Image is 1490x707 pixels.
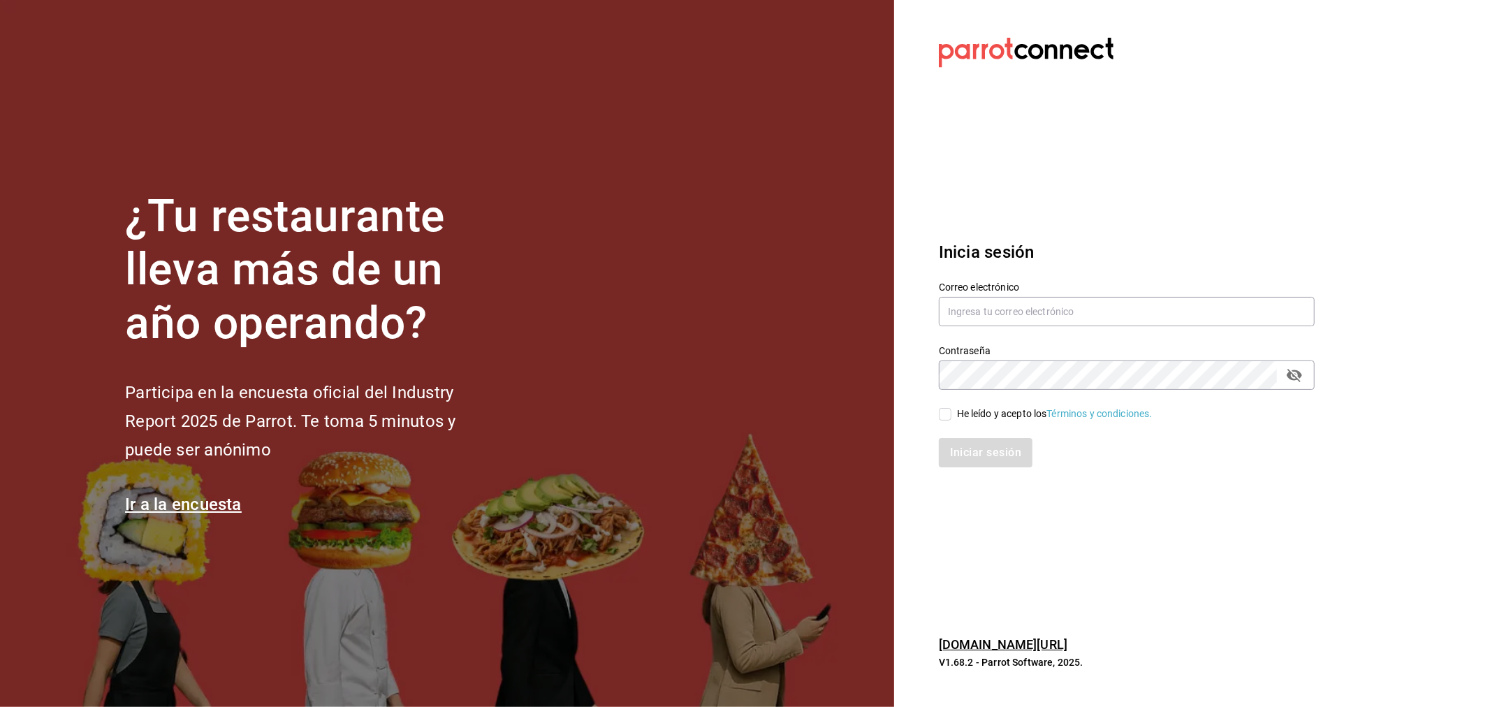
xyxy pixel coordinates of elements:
a: [DOMAIN_NAME][URL] [939,637,1067,652]
label: Correo electrónico [939,282,1315,292]
h2: Participa en la encuesta oficial del Industry Report 2025 de Parrot. Te toma 5 minutos y puede se... [125,379,502,464]
h3: Inicia sesión [939,240,1315,265]
a: Ir a la encuesta [125,495,242,514]
label: Contraseña [939,346,1315,356]
h1: ¿Tu restaurante lleva más de un año operando? [125,190,502,351]
button: passwordField [1283,363,1306,387]
p: V1.68.2 - Parrot Software, 2025. [939,655,1315,669]
a: Términos y condiciones. [1047,408,1153,419]
div: He leído y acepto los [957,407,1153,421]
input: Ingresa tu correo electrónico [939,297,1315,326]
